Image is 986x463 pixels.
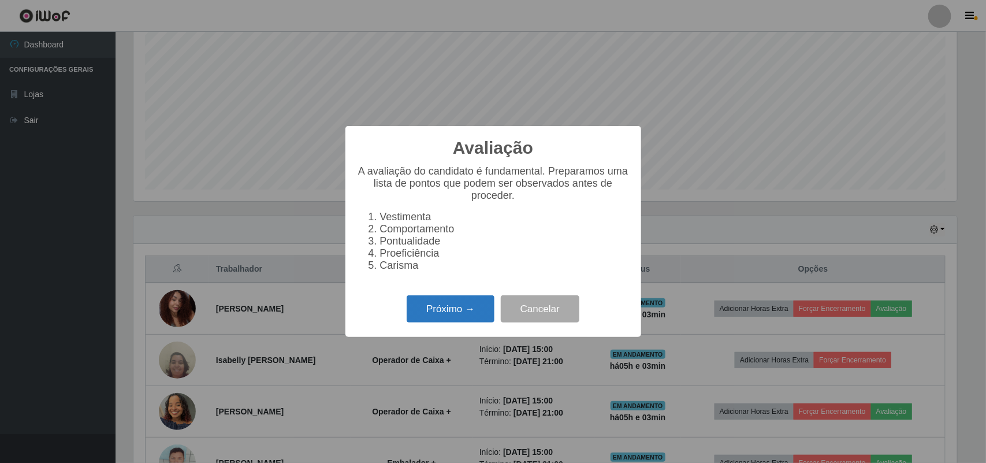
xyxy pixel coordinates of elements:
h2: Avaliação [453,138,533,158]
li: Vestimenta [380,211,630,223]
p: A avaliação do candidato é fundamental. Preparamos uma lista de pontos que podem ser observados a... [357,165,630,202]
li: Comportamento [380,223,630,235]
li: Proeficiência [380,247,630,260]
li: Carisma [380,260,630,272]
li: Pontualidade [380,235,630,247]
button: Próximo → [407,295,494,323]
button: Cancelar [501,295,579,323]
